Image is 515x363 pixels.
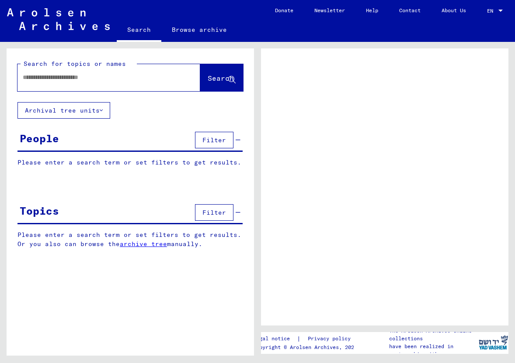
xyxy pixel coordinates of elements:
[17,102,110,119] button: Archival tree units
[195,132,233,148] button: Filter
[389,342,478,358] p: have been realized in partnership with
[7,8,110,30] img: Arolsen_neg.svg
[17,230,243,249] p: Please enter a search term or set filters to get results. Or you also can browse the manually.
[195,204,233,221] button: Filter
[120,240,167,248] a: archive tree
[202,209,226,216] span: Filter
[208,74,234,82] span: Search
[20,130,59,146] div: People
[253,334,297,343] a: Legal notice
[161,19,237,40] a: Browse archive
[200,64,243,91] button: Search
[24,60,126,68] mat-label: Search for topics or names
[253,343,361,351] p: Copyright © Arolsen Archives, 2021
[389,327,478,342] p: The Arolsen Archives online collections
[20,203,59,219] div: Topics
[477,332,510,353] img: yv_logo.png
[487,8,497,14] span: EN
[17,158,243,167] p: Please enter a search term or set filters to get results.
[202,136,226,144] span: Filter
[253,334,361,343] div: |
[301,334,361,343] a: Privacy policy
[117,19,161,42] a: Search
